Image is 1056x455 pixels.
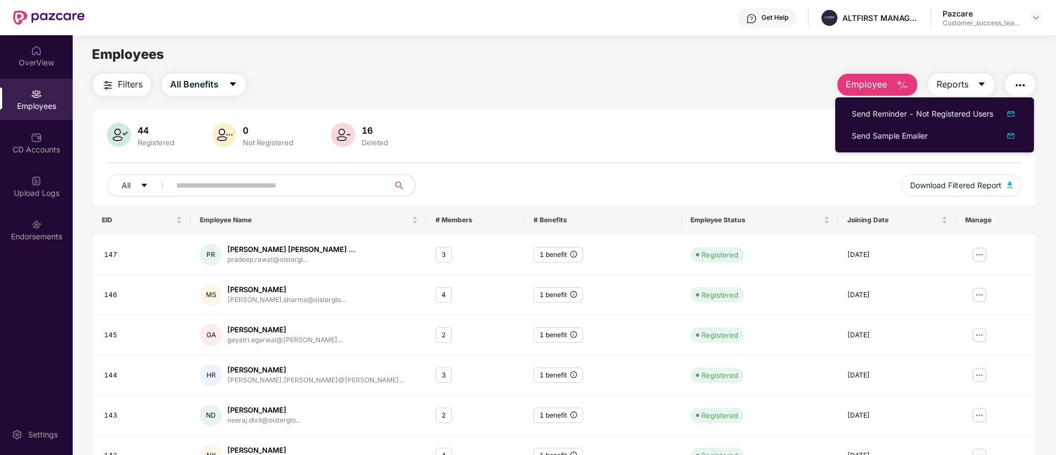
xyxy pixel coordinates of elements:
[227,415,301,426] div: neeraj.dixit@oisterglo...
[25,429,61,440] div: Settings
[1014,79,1027,92] img: svg+xml;base64,PHN2ZyB4bWxucz0iaHR0cDovL3d3dy53My5vcmcvMjAwMC9zdmciIHdpZHRoPSIyNCIgaGVpZ2h0PSIyNC...
[388,181,410,190] span: search
[104,370,182,381] div: 144
[227,365,404,375] div: [PERSON_NAME]
[910,179,1001,191] span: Download Filtered Report
[847,250,948,260] div: [DATE]
[896,79,909,92] img: svg+xml;base64,PHN2ZyB4bWxucz0iaHR0cDovL3d3dy53My5vcmcvMjAwMC9zdmciIHhtbG5zOnhsaW5rPSJodHRwOi8vd3...
[570,371,577,378] span: info-circle
[162,74,246,96] button: All Benefitscaret-down
[436,247,452,263] div: 3
[200,284,222,306] div: MS
[971,286,988,304] img: manageButton
[200,216,410,224] span: Employee Name
[31,219,42,230] img: svg+xml;base64,PHN2ZyBpZD0iRW5kb3JzZW1lbnRzIiB4bWxucz0iaHR0cDovL3d3dy53My5vcmcvMjAwMC9zdmciIHdpZH...
[842,13,919,23] div: ALTFIRST MANAGEMENT SECURITIES PRIVATE LIMITED
[200,404,222,426] div: ND
[228,80,237,90] span: caret-down
[227,335,342,346] div: gayatri.agarwal@[PERSON_NAME]...
[943,8,1020,19] div: Pazcare
[227,284,346,295] div: [PERSON_NAME]
[436,368,452,383] div: 3
[102,216,174,224] span: EID
[1004,129,1017,142] img: svg+xml;base64,PHN2ZyB4bWxucz0iaHR0cDovL3d3dy53My5vcmcvMjAwMC9zdmciIHhtbG5zOnhsaW5rPSJodHRwOi8vd3...
[388,174,416,196] button: search
[104,410,182,421] div: 143
[701,249,738,260] div: Registered
[104,330,182,341] div: 145
[227,375,404,386] div: [PERSON_NAME].[PERSON_NAME]@[PERSON_NAME]...
[227,405,301,415] div: [PERSON_NAME]
[360,125,390,136] div: 16
[937,78,968,91] span: Reports
[101,79,115,92] img: svg+xml;base64,PHN2ZyB4bWxucz0iaHR0cDovL3d3dy53My5vcmcvMjAwMC9zdmciIHdpZHRoPSIyNCIgaGVpZ2h0PSIyNC...
[12,429,23,440] img: svg+xml;base64,PHN2ZyBpZD0iU2V0dGluZy0yMHgyMCIgeG1sbnM9Imh0dHA6Ly93d3cudzMub3JnLzIwMDAvc3ZnIiB3aW...
[92,46,164,62] span: Employees
[212,123,236,147] img: svg+xml;base64,PHN2ZyB4bWxucz0iaHR0cDovL3d3dy53My5vcmcvMjAwMC9zdmciIHhtbG5zOnhsaW5rPSJodHRwOi8vd3...
[331,123,355,147] img: svg+xml;base64,PHN2ZyB4bWxucz0iaHR0cDovL3d3dy53My5vcmcvMjAwMC9zdmciIHhtbG5zOnhsaW5rPSJodHRwOi8vd3...
[122,179,130,191] span: All
[570,291,577,298] span: info-circle
[525,205,682,235] th: # Benefits
[135,125,177,136] div: 44
[170,78,219,91] span: All Benefits
[200,364,222,386] div: HR
[837,74,917,96] button: Employee
[135,138,177,147] div: Registered
[227,255,355,265] div: pradeep.rawat@oistergl...
[107,174,174,196] button: Allcaret-down
[971,407,988,424] img: manageButton
[701,330,738,341] div: Registered
[701,289,738,300] div: Registered
[1032,13,1041,22] img: svg+xml;base64,PHN2ZyBpZD0iRHJvcGRvd24tMzJ4MzIiIHhtbG5zPSJodHRwOi8vd3d3LnczLm9yZy8yMDAwL3N2ZyIgd2...
[847,370,948,381] div: [DATE]
[107,123,131,147] img: svg+xml;base64,PHN2ZyB4bWxucz0iaHR0cDovL3d3dy53My5vcmcvMjAwMC9zdmciIHhtbG5zOnhsaW5rPSJodHRwOi8vd3...
[928,74,994,96] button: Reportscaret-down
[971,366,988,384] img: manageButton
[241,138,296,147] div: Not Registered
[570,251,577,257] span: info-circle
[690,216,821,224] span: Employee Status
[436,408,452,424] div: 2
[971,246,988,264] img: manageButton
[847,410,948,421] div: [DATE]
[427,205,525,235] th: # Members
[104,290,182,300] div: 146
[682,205,839,235] th: Employee Status
[93,205,191,235] th: EID
[943,19,1020,28] div: Customer_success_team_lead
[140,182,148,190] span: caret-down
[31,176,42,187] img: svg+xml;base64,PHN2ZyBpZD0iVXBsb2FkX0xvZ3MiIGRhdGEtbmFtZT0iVXBsb2FkIExvZ3MiIHhtbG5zPSJodHRwOi8vd3...
[821,10,837,26] img: oistertmlogo.jpg
[93,74,151,96] button: Filters
[31,89,42,100] img: svg+xml;base64,PHN2ZyBpZD0iRW1wbG95ZWVzIiB4bWxucz0iaHR0cDovL3d3dy53My5vcmcvMjAwMC9zdmciIHdpZHRoPS...
[13,10,85,25] img: New Pazcare Logo
[191,205,427,235] th: Employee Name
[200,324,222,346] div: GA
[227,244,355,255] div: [PERSON_NAME] [PERSON_NAME] ...
[746,13,757,24] img: svg+xml;base64,PHN2ZyBpZD0iSGVscC0zMngzMiIgeG1sbnM9Imh0dHA6Ly93d3cudzMub3JnLzIwMDAvc3ZnIiB3aWR0aD...
[977,80,986,90] span: caret-down
[846,78,887,91] span: Employee
[534,408,583,424] div: 1 benefit
[570,331,577,338] span: info-circle
[852,108,993,120] div: Send Reminder - Not Registered Users
[534,368,583,383] div: 1 benefit
[436,287,452,303] div: 4
[901,174,1021,196] button: Download Filtered Report
[971,326,988,344] img: manageButton
[852,130,928,142] div: Send Sample Emailer
[847,330,948,341] div: [DATE]
[534,247,583,263] div: 1 benefit
[570,412,577,418] span: info-circle
[839,205,956,235] th: Joining Date
[227,325,342,335] div: [PERSON_NAME]
[104,250,182,260] div: 147
[31,45,42,56] img: svg+xml;base64,PHN2ZyBpZD0iSG9tZSIgeG1sbnM9Imh0dHA6Ly93d3cudzMub3JnLzIwMDAvc3ZnIiB3aWR0aD0iMjAiIG...
[31,132,42,143] img: svg+xml;base64,PHN2ZyBpZD0iQ0RfQWNjb3VudHMiIGRhdGEtbmFtZT0iQ0QgQWNjb3VudHMiIHhtbG5zPSJodHRwOi8vd3...
[956,205,1035,235] th: Manage
[360,138,390,147] div: Deleted
[701,410,738,421] div: Registered
[436,327,452,343] div: 2
[701,370,738,381] div: Registered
